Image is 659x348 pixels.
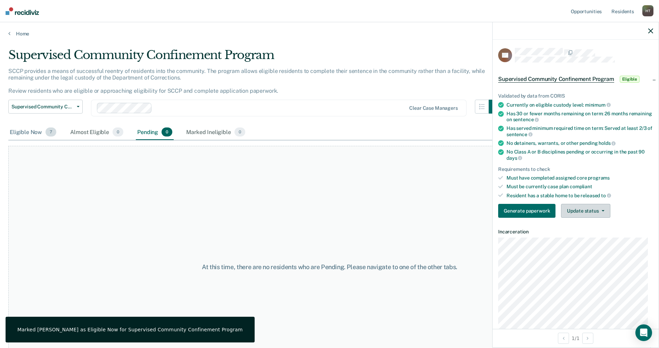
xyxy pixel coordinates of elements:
span: programs [588,175,610,181]
span: 0 [113,127,123,136]
span: days [506,155,522,161]
span: Eligible [620,76,640,83]
div: Marked [PERSON_NAME] as Eligible Now for Supervised Community Confinement Program [17,326,243,333]
button: Next Opportunity [582,333,593,344]
div: Almost Eligible [69,125,125,140]
span: 0 [234,127,245,136]
div: Validated by data from CORIS [498,93,653,99]
div: Has served minimum required time on term: Served at least 2/3 of [506,125,653,137]
button: Update status [561,204,610,218]
p: SCCP provides a means of successful reentry of residents into the community. The program allows e... [8,68,485,94]
div: No Class A or B disciplines pending or occurring in the past 90 [506,149,653,161]
span: minimum [585,102,611,108]
span: 7 [46,127,56,136]
div: Clear case managers [409,105,458,111]
span: compliant [570,184,592,189]
span: holds [599,140,616,146]
div: No detainers, warrants, or other pending [506,140,653,146]
button: Previous Opportunity [558,333,569,344]
div: Must have completed assigned core [506,175,653,181]
div: Resident has a stable home to be released [506,192,653,199]
dt: Incarceration [498,229,653,235]
div: Marked Ineligible [185,125,247,140]
div: Supervised Community Confinement ProgramEligible [493,68,659,90]
a: Home [8,31,651,37]
div: Requirements to check [498,166,653,172]
div: At this time, there are no residents who are Pending. Please navigate to one of the other tabs. [169,263,490,271]
span: sentence [506,132,533,137]
div: Currently on eligible custody level: [506,102,653,108]
span: Supervised Community Confinement Program [11,104,74,110]
div: Has 30 or fewer months remaining on term: 26 months remaining on [506,111,653,123]
div: Supervised Community Confinement Program [8,48,503,68]
a: Navigate to form link [498,204,558,218]
div: Open Intercom Messenger [635,324,652,341]
div: H T [642,5,653,16]
button: Generate paperwork [498,204,555,218]
div: Eligible Now [8,125,58,140]
img: Recidiviz [6,7,39,15]
span: Supervised Community Confinement Program [498,76,614,83]
div: Pending [136,125,174,140]
div: Must be currently case plan [506,184,653,190]
span: 0 [162,127,172,136]
div: 1 / 1 [493,329,659,347]
span: sentence [513,117,539,122]
span: to [601,193,611,198]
